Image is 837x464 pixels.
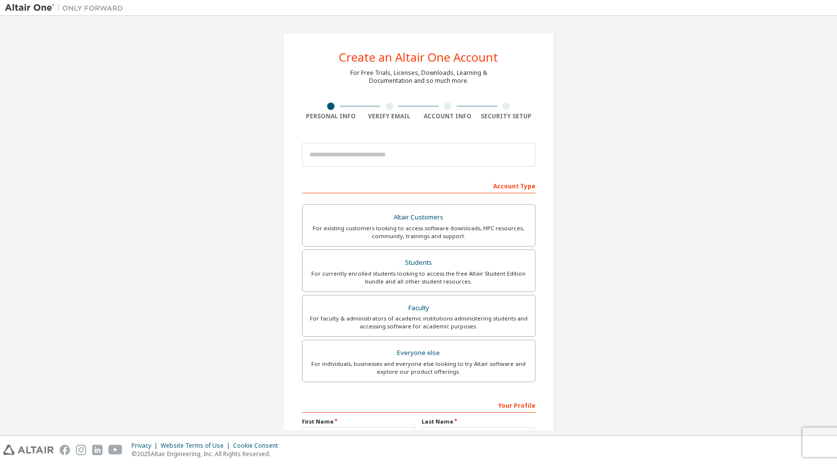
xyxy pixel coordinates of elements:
div: Create an Altair One Account [339,51,498,63]
img: Altair One [5,3,128,13]
div: Cookie Consent [233,442,284,450]
div: Verify Email [360,112,419,120]
p: © 2025 Altair Engineering, Inc. All Rights Reserved. [132,450,284,458]
div: Students [308,256,529,270]
img: linkedin.svg [92,445,102,455]
img: altair_logo.svg [3,445,54,455]
div: Personal Info [302,112,361,120]
div: For individuals, businesses and everyone else looking to try Altair software and explore our prod... [308,360,529,376]
div: For Free Trials, Licenses, Downloads, Learning & Documentation and so much more. [350,69,487,85]
img: facebook.svg [60,445,70,455]
div: Everyone else [308,346,529,360]
div: For currently enrolled students looking to access the free Altair Student Edition bundle and all ... [308,270,529,286]
img: instagram.svg [76,445,86,455]
img: youtube.svg [108,445,123,455]
div: Privacy [132,442,161,450]
div: Faculty [308,301,529,315]
div: Your Profile [302,397,536,413]
div: Website Terms of Use [161,442,233,450]
label: First Name [302,418,416,426]
div: Account Info [419,112,477,120]
div: Security Setup [477,112,536,120]
div: For faculty & administrators of academic institutions administering students and accessing softwa... [308,315,529,330]
label: Last Name [422,418,536,426]
div: For existing customers looking to access software downloads, HPC resources, community, trainings ... [308,224,529,240]
div: Account Type [302,178,536,193]
div: Altair Customers [308,211,529,224]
